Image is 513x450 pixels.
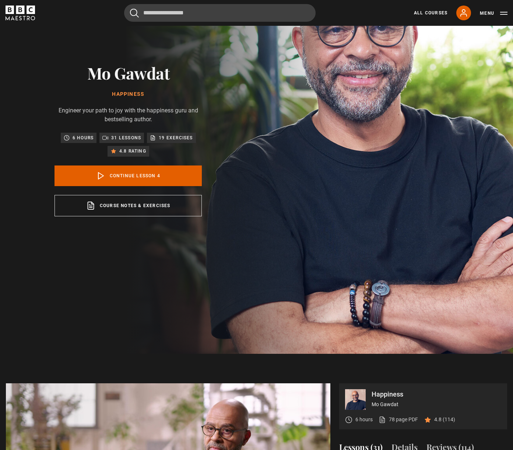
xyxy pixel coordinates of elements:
a: Continue lesson 4 [55,165,202,186]
p: Happiness [372,391,501,398]
button: Toggle navigation [480,10,507,17]
h2: Mo Gawdat [55,63,202,82]
a: 78 page PDF [379,416,418,423]
p: Engineer your path to joy with the happiness guru and bestselling author. [55,106,202,124]
p: 6 hours [355,416,373,423]
p: 31 lessons [111,134,141,142]
p: 4.8 (114) [434,416,455,423]
p: Mo Gawdat [372,401,501,408]
a: Course notes & exercises [55,195,202,216]
input: Search [124,4,316,22]
button: Submit the search query [130,8,139,18]
svg: BBC Maestro [6,6,35,20]
p: 6 hours [73,134,94,142]
p: 4.8 rating [119,147,146,155]
h1: Happiness [55,91,202,97]
a: All Courses [414,10,447,16]
p: 19 exercises [159,134,193,142]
